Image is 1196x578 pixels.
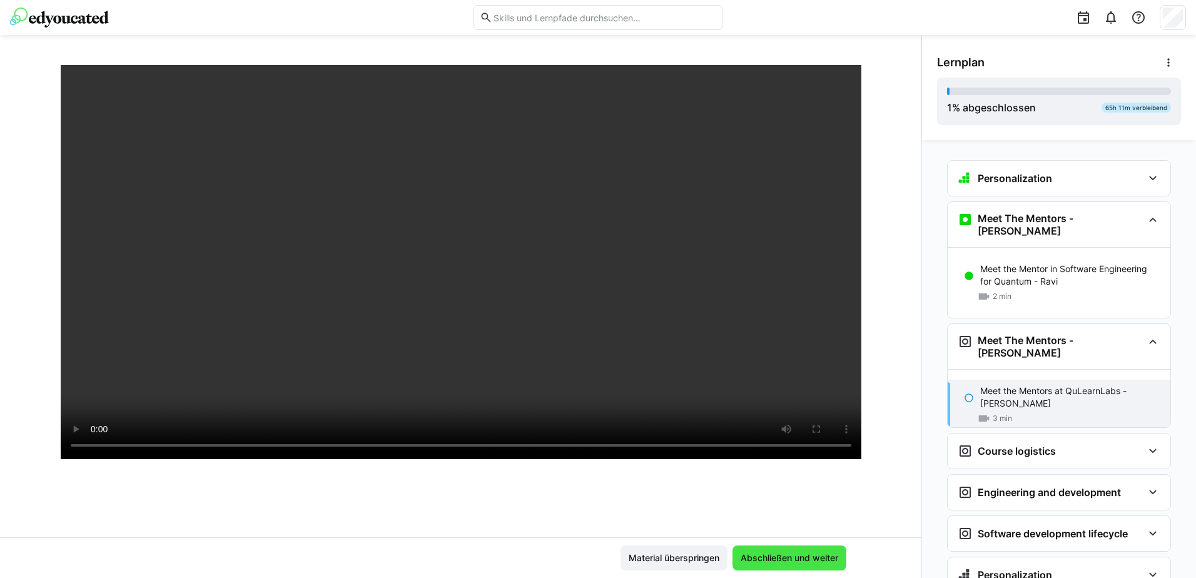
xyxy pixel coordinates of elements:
h3: Course logistics [978,445,1056,457]
h3: Meet The Mentors - [PERSON_NAME] [978,212,1143,237]
div: 65h 11m verbleibend [1102,103,1171,113]
span: Material überspringen [627,552,721,564]
span: Abschließen und weiter [739,552,840,564]
span: 3 min [993,413,1012,423]
span: 2 min [993,292,1011,302]
h3: Engineering and development [978,486,1121,499]
input: Skills und Lernpfade durchsuchen… [492,12,716,23]
h3: Personalization [978,172,1052,185]
span: Lernplan [937,56,985,69]
button: Material überspringen [621,545,727,570]
span: 1 [947,101,952,114]
h3: Software development lifecycle [978,527,1128,540]
button: Abschließen und weiter [732,545,846,570]
p: Meet the Mentor in Software Engineering for Quantum - Ravi [980,263,1160,288]
p: Meet the Mentors at QuLearnLabs - [PERSON_NAME] [980,385,1160,410]
h3: Meet The Mentors - [PERSON_NAME] [978,334,1143,359]
div: % abgeschlossen [947,100,1036,115]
